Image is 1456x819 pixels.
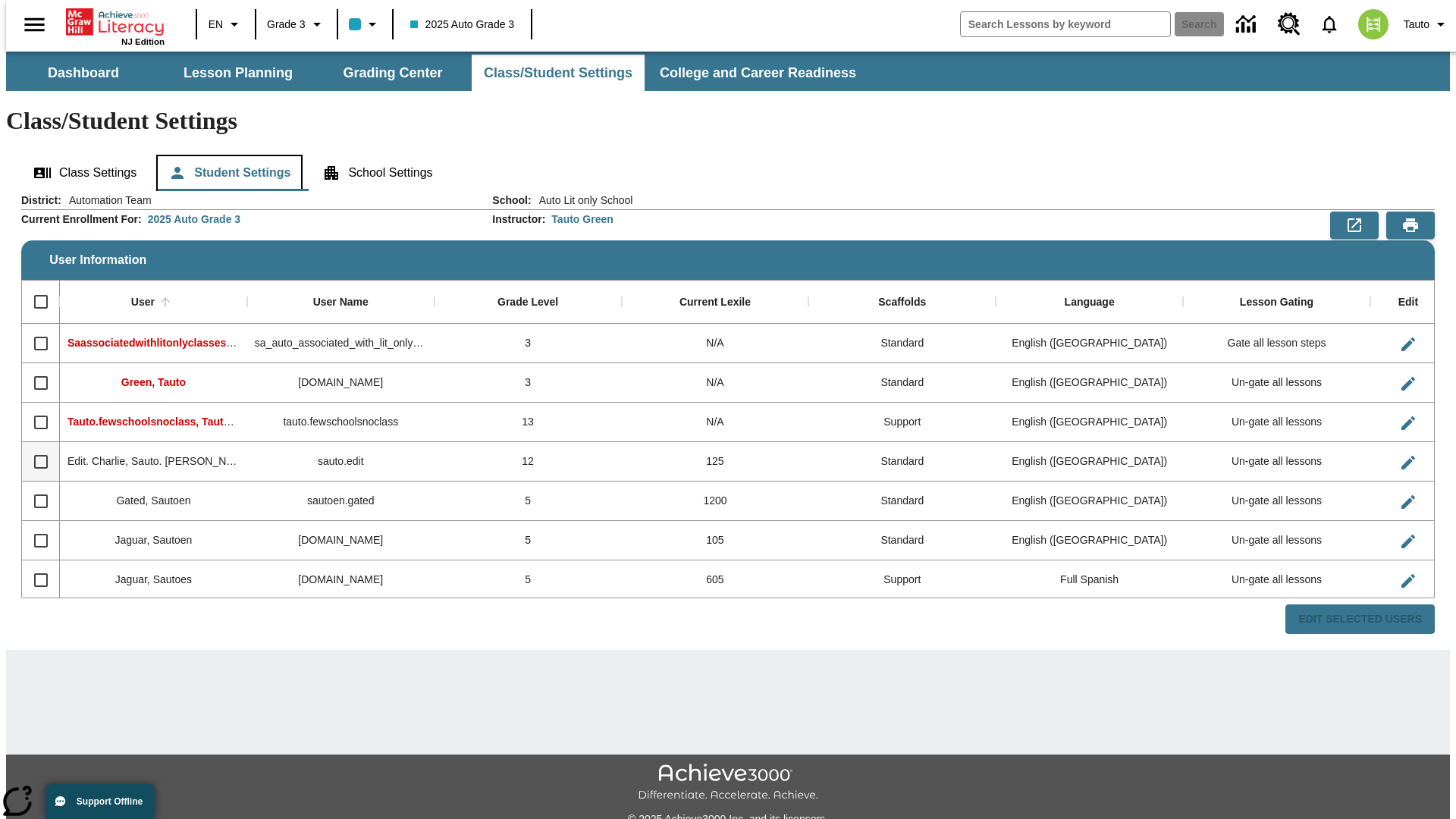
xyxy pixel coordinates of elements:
button: Support Offline [45,784,155,819]
button: Edit User [1393,566,1423,596]
span: NJ Edition [121,37,165,46]
div: 5 [435,560,622,600]
button: Edit User [1393,329,1423,359]
div: English (US) [996,403,1183,442]
span: Automation Team [61,193,152,208]
button: Class/Student Settings [472,55,645,91]
img: Achieve3000 Differentiate Accelerate Achieve [638,764,818,802]
div: Standard [808,482,996,521]
button: Dashboard [8,55,159,91]
span: Support Offline [77,796,143,807]
button: Lesson Planning [162,55,314,91]
button: College and Career Readiness [648,55,868,91]
div: 105 [622,521,809,560]
div: 3 [435,324,622,363]
h1: Class/Student Settings [6,107,1450,135]
div: Gate all lesson steps [1183,324,1370,363]
input: search field [961,12,1170,36]
button: Edit User [1393,447,1423,478]
div: User [131,296,155,309]
button: Class color is light blue. Change class color [343,11,388,38]
div: sauto.edit [247,442,435,482]
button: Student Settings [156,155,303,191]
div: tauto.fewschoolsnoclass [247,403,435,442]
div: Full Spanish [996,560,1183,600]
div: English (US) [996,324,1183,363]
div: Standard [808,363,996,403]
div: Un-gate all lessons [1183,521,1370,560]
div: Un-gate all lessons [1183,442,1370,482]
div: Lesson Gating [1240,296,1313,309]
button: Language: EN, Select a language [202,11,250,38]
div: English (US) [996,442,1183,482]
button: Open side menu [12,2,57,47]
div: 5 [435,521,622,560]
span: Jaguar, Sautoen [115,534,192,546]
span: Gated, Sautoen [116,494,190,507]
div: sautoes.jaguar [247,560,435,600]
button: Select a new avatar [1349,5,1398,44]
div: Un-gate all lessons [1183,560,1370,600]
span: User Information [49,253,146,267]
div: Support [808,560,996,600]
div: sautoen.jaguar [247,521,435,560]
button: Edit User [1393,369,1423,399]
div: Un-gate all lessons [1183,363,1370,403]
button: Grade: Grade 3, Select a grade [261,11,332,38]
h2: District : [21,194,61,207]
div: N/A [622,324,809,363]
div: SubNavbar [6,55,870,91]
div: 125 [622,442,809,482]
div: Tauto Green [551,212,613,227]
div: English (US) [996,363,1183,403]
div: 13 [435,403,622,442]
button: Edit User [1393,487,1423,517]
h2: Instructor : [492,213,545,226]
div: N/A [622,403,809,442]
div: Standard [808,442,996,482]
div: Un-gate all lessons [1183,482,1370,521]
a: Data Center [1227,4,1269,45]
a: Home [66,7,165,37]
span: Tauto [1404,17,1429,33]
div: Current Lexile [679,296,751,309]
button: Print Preview [1386,212,1435,239]
div: 12 [435,442,622,482]
span: Jaguar, Sautoes [115,573,192,585]
div: Home [66,5,165,46]
div: User Name [313,296,369,309]
div: tauto.green [247,363,435,403]
div: Language [1065,296,1115,309]
span: Green, Tauto [121,376,186,388]
div: English (US) [996,482,1183,521]
span: 2025 Auto Grade 3 [410,17,515,33]
span: EN [209,17,223,33]
div: 5 [435,482,622,521]
div: Standard [808,521,996,560]
a: Notifications [1310,5,1349,44]
div: 1200 [622,482,809,521]
button: Profile/Settings [1398,11,1456,38]
button: Edit User [1393,526,1423,557]
div: SubNavbar [6,52,1450,91]
span: Grade 3 [267,17,306,33]
a: Resource Center, Will open in new tab [1269,4,1310,45]
button: Export to CSV [1330,212,1379,239]
span: Edit. Charlie, Sauto. Charlie [67,455,253,467]
button: Grading Center [317,55,469,91]
div: English (US) [996,521,1183,560]
div: Edit [1398,296,1418,309]
h2: School : [492,194,531,207]
button: Edit User [1393,408,1423,438]
div: User Information [21,193,1435,635]
button: School Settings [310,155,444,191]
span: Tauto.fewschoolsnoclass, Tauto.fewschoolsnoclass [67,416,330,428]
button: Class Settings [21,155,149,191]
div: Class/Student Settings [21,155,1435,191]
span: Saassociatedwithlitonlyclasses, Saassociatedwithlitonlyclasses [67,337,391,349]
div: 2025 Auto Grade 3 [148,212,240,227]
div: 605 [622,560,809,600]
span: Auto Lit only School [532,193,633,208]
div: sautoen.gated [247,482,435,521]
div: 3 [435,363,622,403]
